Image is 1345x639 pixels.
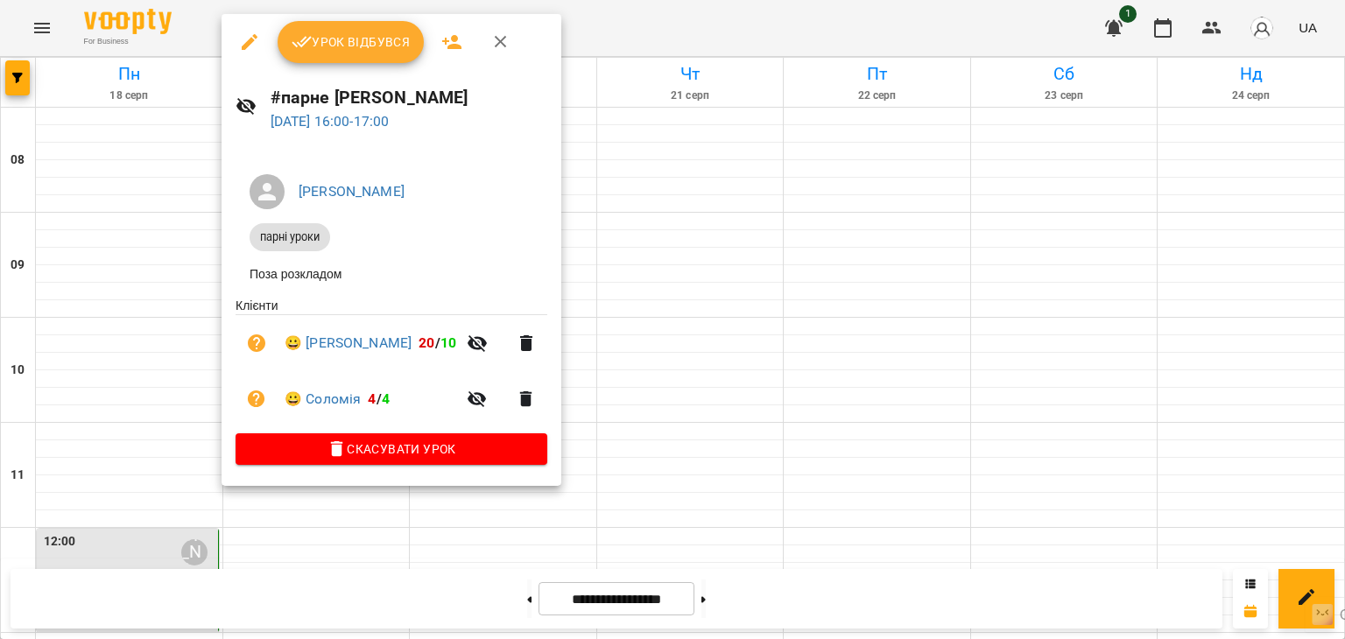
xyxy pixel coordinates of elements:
button: Візит ще не сплачено. Додати оплату? [236,322,278,364]
span: 10 [440,334,456,351]
h6: #парне [PERSON_NAME] [271,84,547,111]
button: Урок відбувся [278,21,425,63]
a: [DATE] 16:00-17:00 [271,113,390,130]
span: парні уроки [250,229,330,245]
a: 😀 Соломія [285,389,361,410]
span: 20 [419,334,434,351]
b: / [419,334,456,351]
a: [PERSON_NAME] [299,183,405,200]
button: Скасувати Урок [236,433,547,465]
li: Поза розкладом [236,258,547,290]
button: Візит ще не сплачено. Додати оплату? [236,378,278,420]
a: 😀 [PERSON_NAME] [285,333,412,354]
span: Урок відбувся [292,32,411,53]
b: / [368,390,389,407]
ul: Клієнти [236,297,547,433]
span: 4 [382,390,390,407]
span: 4 [368,390,376,407]
span: Скасувати Урок [250,439,533,460]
